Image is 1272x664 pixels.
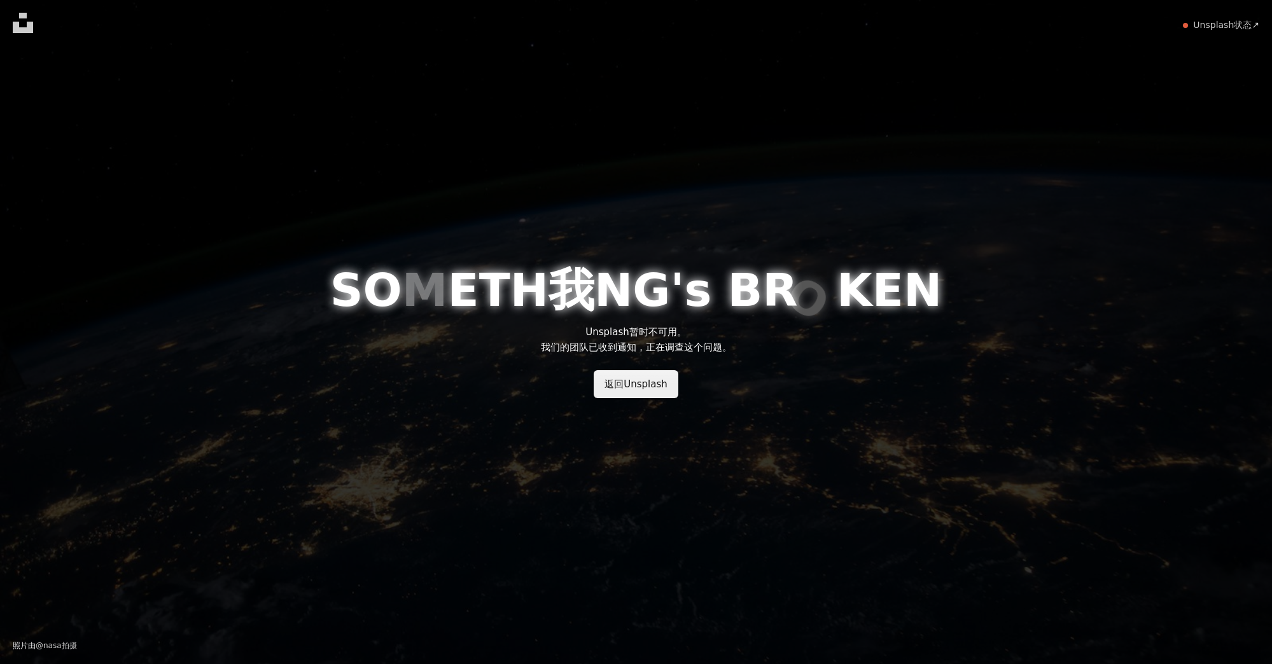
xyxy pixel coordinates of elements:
[510,266,549,314] span: H
[36,641,77,650] a: @nasa拍摄
[447,266,479,314] span: E
[330,266,363,314] span: S
[594,370,678,398] a: 返回Unsplash
[363,266,402,314] span: O
[594,266,633,314] span: N
[670,266,684,314] span: '
[1193,19,1259,32] a: Unsplash状态↗
[778,268,837,329] span: O
[541,324,732,355] p: Unsplash暂时不可用。 我们的团队已收到通知，正在调查这个问题。
[330,266,942,314] h1: 有东西坏了
[684,266,711,314] span: s
[549,266,594,314] span: 我
[479,266,510,314] span: T
[872,266,904,314] span: E
[727,266,762,314] span: B
[402,266,448,314] span: M
[837,266,872,314] span: K
[762,266,797,314] span: R
[633,266,670,314] span: G
[904,266,942,314] span: N
[13,641,77,651] div: 照片由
